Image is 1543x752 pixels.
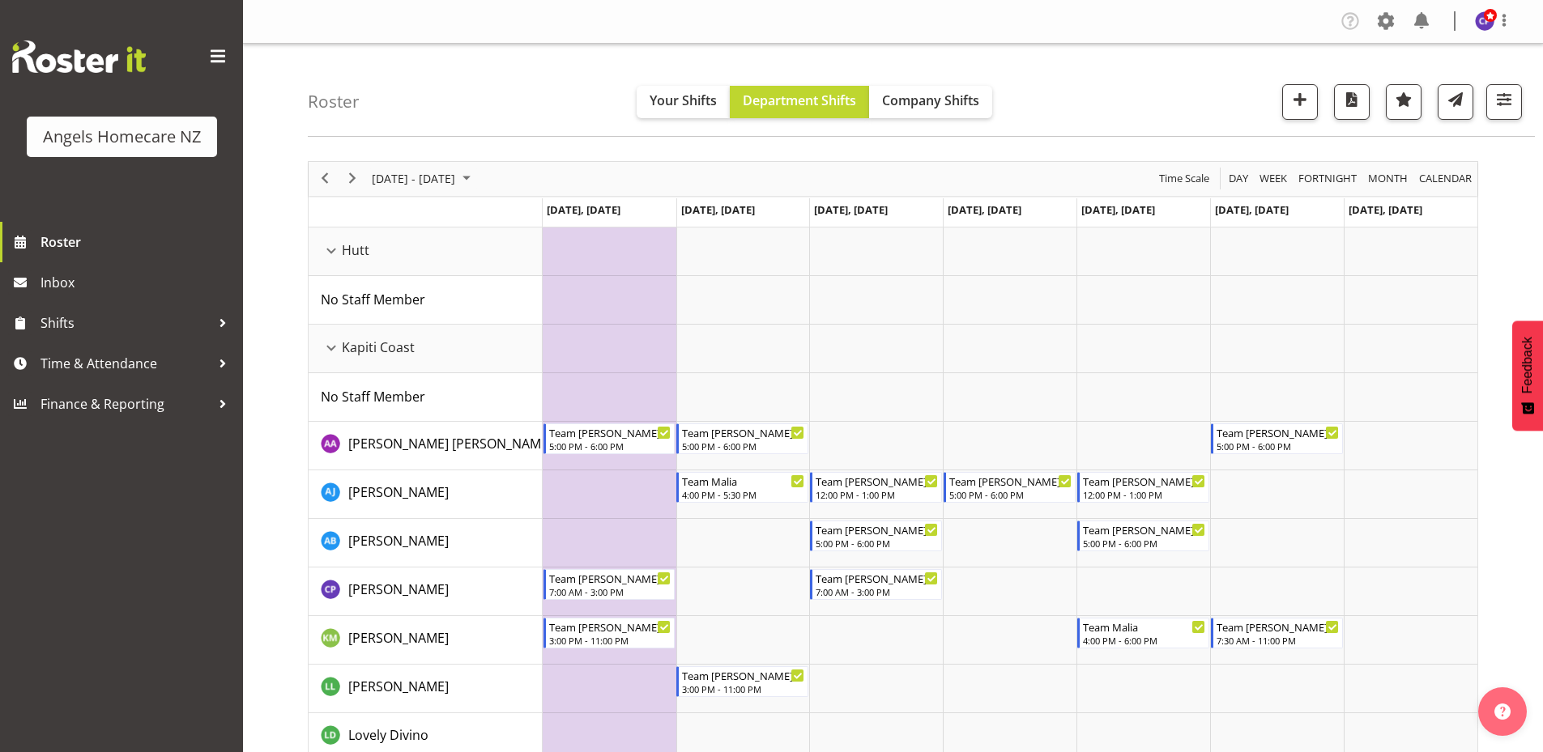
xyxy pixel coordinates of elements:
div: previous period [311,162,339,196]
div: Team [PERSON_NAME] [949,473,1072,489]
div: September 22 - 28, 2025 [366,162,480,196]
button: Department Shifts [730,86,869,118]
div: Amanda Jane Lavington"s event - Team Mary Begin From Friday, September 26, 2025 at 12:00:00 PM GM... [1077,472,1209,503]
div: Angels Homecare NZ [43,125,201,149]
button: Add a new shift [1282,84,1318,120]
div: Team [PERSON_NAME] [1083,473,1205,489]
span: [PERSON_NAME] [348,678,449,695]
div: 7:00 AM - 3:00 PM [816,585,938,598]
div: 7:00 AM - 3:00 PM [549,585,671,598]
button: Highlight an important date within the roster. [1386,84,1422,120]
span: Hutt [342,240,369,260]
div: 5:00 PM - 6:00 PM [1217,440,1339,452]
td: Analin Basco resource [309,519,543,567]
img: connie-paul11936.jpg [1475,11,1494,31]
span: Department Shifts [743,91,856,109]
div: Team [PERSON_NAME] [816,473,938,489]
span: No Staff Member [321,291,425,308]
span: [DATE], [DATE] [1215,202,1289,217]
span: Fortnight [1297,168,1358,189]
div: Kenneth Merana"s event - Team Kerry Begin From Saturday, September 27, 2025 at 7:30:00 AM GMT+12:... [1211,618,1343,648]
div: Alyssa Ashley Basco"s event - Team Mary Begin From Tuesday, September 23, 2025 at 5:00:00 PM GMT+... [676,423,808,454]
div: Connie Paul"s event - Team Kerry Begin From Wednesday, September 24, 2025 at 7:00:00 AM GMT+12:00... [810,569,942,600]
span: calendar [1417,168,1473,189]
span: Company Shifts [882,91,979,109]
div: Amanda Jane Lavington"s event - Team Malia Begin From Tuesday, September 23, 2025 at 4:00:00 PM G... [676,472,808,503]
span: Inbox [40,270,235,295]
div: Team [PERSON_NAME] [1217,618,1339,635]
div: Lamour Laureta"s event - Team Kerry Begin From Tuesday, September 23, 2025 at 3:00:00 PM GMT+12:0... [676,666,808,697]
span: [DATE], [DATE] [1349,202,1422,217]
td: Amanda Jane Lavington resource [309,470,543,519]
span: [DATE], [DATE] [681,202,755,217]
div: Analin Basco"s event - Team Mary Begin From Friday, September 26, 2025 at 5:00:00 PM GMT+12:00 En... [1077,520,1209,551]
button: Timeline Week [1257,168,1290,189]
div: Alyssa Ashley Basco"s event - Team Mary Begin From Monday, September 22, 2025 at 5:00:00 PM GMT+1... [543,423,676,454]
span: No Staff Member [321,388,425,406]
div: Analin Basco"s event - Team Mary Begin From Wednesday, September 24, 2025 at 5:00:00 PM GMT+12:00... [810,520,942,551]
div: Team [PERSON_NAME] [816,570,938,586]
a: [PERSON_NAME] [348,531,449,550]
div: Team [PERSON_NAME] [549,424,671,440]
div: 4:00 PM - 5:30 PM [682,488,804,501]
a: [PERSON_NAME] [348,482,449,502]
td: No Staff Member resource [309,373,543,422]
div: Connie Paul"s event - Team Kerry Begin From Monday, September 22, 2025 at 7:00:00 AM GMT+12:00 En... [543,569,676,600]
div: 7:30 AM - 11:00 PM [1217,634,1339,647]
div: 5:00 PM - 6:00 PM [682,440,804,452]
button: September 2025 [369,168,478,189]
span: Day [1227,168,1250,189]
button: Month [1417,168,1475,189]
div: Team [PERSON_NAME] [1217,424,1339,440]
span: Time & Attendance [40,351,211,376]
td: Lamour Laureta resource [309,665,543,713]
td: Hutt resource [309,227,543,276]
button: Time Scale [1157,168,1213,189]
div: Amanda Jane Lavington"s event - Team Mary Begin From Wednesday, September 24, 2025 at 12:00:00 PM... [810,472,942,503]
span: Lovely Divino [348,726,428,744]
span: [DATE] - [DATE] [370,168,457,189]
div: 5:00 PM - 6:00 PM [816,537,938,550]
a: Lovely Divino [348,725,428,745]
div: next period [339,162,366,196]
a: [PERSON_NAME] [348,580,449,599]
span: [DATE], [DATE] [547,202,620,217]
span: Shifts [40,311,211,335]
div: 4:00 PM - 6:00 PM [1083,634,1205,647]
button: Previous [314,168,336,189]
span: [PERSON_NAME] [348,580,449,598]
span: Month [1366,168,1409,189]
div: Team [PERSON_NAME] [549,570,671,586]
span: [PERSON_NAME] [348,483,449,501]
button: Next [342,168,364,189]
button: Feedback - Show survey [1512,321,1543,431]
span: Time Scale [1157,168,1211,189]
span: Your Shifts [650,91,717,109]
span: Week [1258,168,1289,189]
td: Alyssa Ashley Basco resource [309,422,543,470]
a: [PERSON_NAME] [348,677,449,696]
span: [PERSON_NAME] [348,629,449,647]
div: 5:00 PM - 6:00 PM [949,488,1072,501]
div: 3:00 PM - 11:00 PM [682,682,804,695]
span: Kapiti Coast [342,338,415,357]
div: 5:00 PM - 6:00 PM [1083,537,1205,550]
div: 12:00 PM - 1:00 PM [816,488,938,501]
span: Roster [40,230,235,254]
button: Company Shifts [869,86,992,118]
span: [DATE], [DATE] [1081,202,1155,217]
button: Download a PDF of the roster according to the set date range. [1334,84,1370,120]
h4: Roster [308,92,360,111]
div: Alyssa Ashley Basco"s event - Team Mary Begin From Saturday, September 27, 2025 at 5:00:00 PM GMT... [1211,423,1343,454]
div: Team Malia [682,473,804,489]
div: 12:00 PM - 1:00 PM [1083,488,1205,501]
div: Team [PERSON_NAME] [549,618,671,635]
img: help-xxl-2.png [1494,703,1511,720]
button: Fortnight [1296,168,1360,189]
a: [PERSON_NAME] [PERSON_NAME] [348,434,552,453]
div: Kenneth Merana"s event - Team Malia Begin From Friday, September 26, 2025 at 4:00:00 PM GMT+12:00... [1077,618,1209,648]
div: Amanda Jane Lavington"s event - Team Mary Begin From Thursday, September 25, 2025 at 5:00:00 PM G... [944,472,1076,503]
div: Team [PERSON_NAME] [682,424,804,440]
a: No Staff Member [321,290,425,309]
button: Timeline Day [1226,168,1251,189]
